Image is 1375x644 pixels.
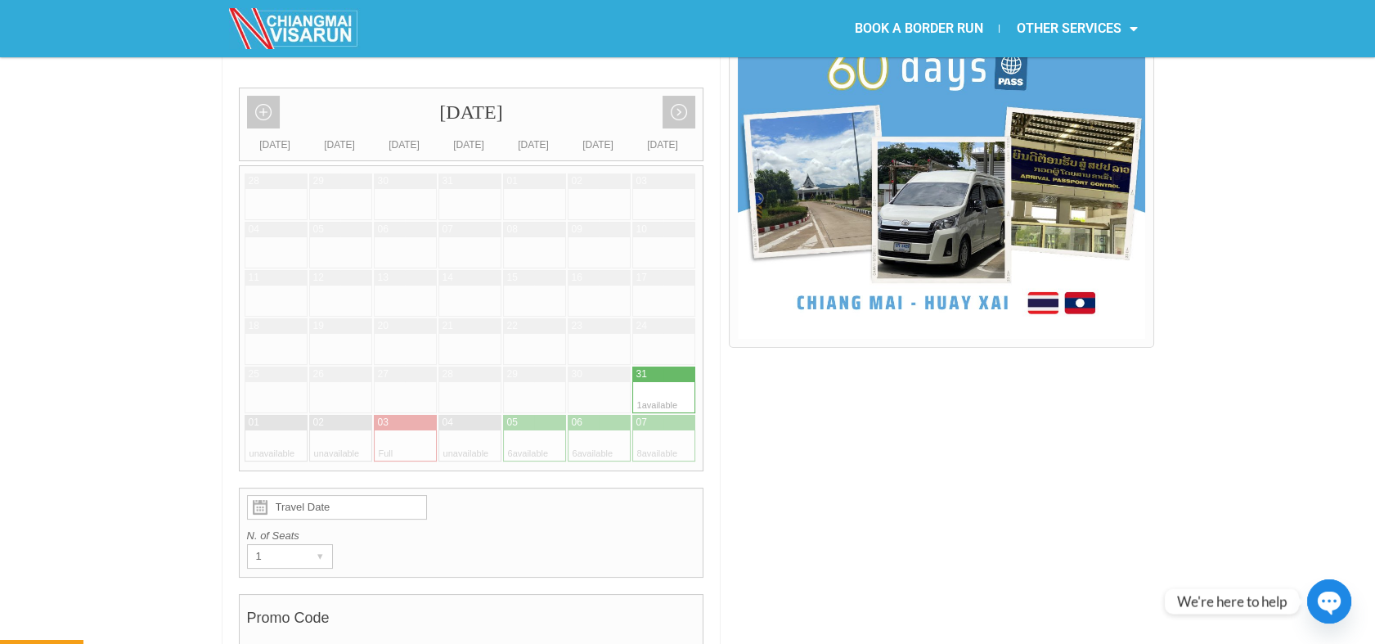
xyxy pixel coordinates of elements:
[507,174,518,188] div: 01
[507,223,518,236] div: 08
[443,271,453,285] div: 14
[443,416,453,430] div: 04
[443,367,453,381] div: 28
[838,10,999,47] a: BOOK A BORDER RUN
[572,223,582,236] div: 09
[636,319,647,333] div: 24
[572,174,582,188] div: 02
[572,271,582,285] div: 16
[249,367,259,381] div: 25
[240,88,703,137] div: [DATE]
[313,174,324,188] div: 29
[313,223,324,236] div: 05
[378,319,389,333] div: 20
[631,137,695,153] div: [DATE]
[437,137,501,153] div: [DATE]
[308,137,372,153] div: [DATE]
[247,528,696,544] label: N. of Seats
[378,416,389,430] div: 03
[443,319,453,333] div: 21
[507,319,518,333] div: 22
[507,416,518,430] div: 05
[1000,10,1153,47] a: OTHER SERVICES
[249,174,259,188] div: 28
[443,174,453,188] div: 31
[636,223,647,236] div: 10
[247,601,696,642] h4: Promo Code
[249,271,259,285] div: 11
[378,271,389,285] div: 13
[313,367,324,381] div: 26
[572,367,582,381] div: 30
[507,367,518,381] div: 29
[636,416,647,430] div: 07
[313,416,324,430] div: 02
[687,10,1153,47] nav: Menu
[378,174,389,188] div: 30
[507,271,518,285] div: 15
[249,416,259,430] div: 01
[249,223,259,236] div: 04
[566,137,631,153] div: [DATE]
[501,137,566,153] div: [DATE]
[309,545,332,568] div: ▾
[243,137,308,153] div: [DATE]
[572,416,582,430] div: 06
[636,174,647,188] div: 03
[249,319,259,333] div: 18
[572,319,582,333] div: 23
[378,223,389,236] div: 06
[636,271,647,285] div: 17
[378,367,389,381] div: 27
[248,545,301,568] div: 1
[313,271,324,285] div: 12
[636,367,647,381] div: 31
[313,319,324,333] div: 19
[372,137,437,153] div: [DATE]
[443,223,453,236] div: 07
